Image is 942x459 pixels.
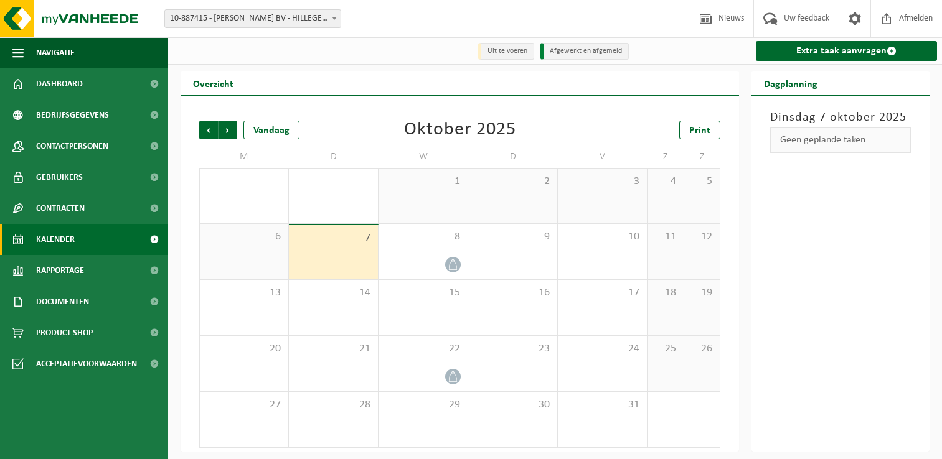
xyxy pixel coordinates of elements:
[36,348,137,379] span: Acceptatievoorwaarden
[474,175,551,188] span: 2
[474,286,551,300] span: 16
[379,146,468,168] td: W
[295,398,372,412] span: 28
[206,342,282,356] span: 20
[36,286,89,317] span: Documenten
[474,230,551,244] span: 9
[199,146,289,168] td: M
[36,68,83,100] span: Dashboard
[385,286,461,300] span: 15
[36,224,75,255] span: Kalender
[756,41,937,61] a: Extra taak aanvragen
[164,9,341,28] span: 10-887415 - FOUCART KURT BV - HILLEGEM
[36,162,83,193] span: Gebruikers
[243,121,299,139] div: Vandaag
[564,342,641,356] span: 24
[36,255,84,286] span: Rapportage
[478,43,534,60] li: Uit te voeren
[404,121,516,139] div: Oktober 2025
[540,43,629,60] li: Afgewerkt en afgemeld
[654,342,677,356] span: 25
[654,175,677,188] span: 4
[679,121,720,139] a: Print
[654,286,677,300] span: 18
[684,146,721,168] td: Z
[199,121,218,139] span: Vorige
[219,121,237,139] span: Volgende
[751,71,830,95] h2: Dagplanning
[474,398,551,412] span: 30
[564,230,641,244] span: 10
[654,230,677,244] span: 11
[36,100,109,131] span: Bedrijfsgegevens
[564,286,641,300] span: 17
[181,71,246,95] h2: Overzicht
[648,146,684,168] td: Z
[295,231,372,245] span: 7
[206,230,282,244] span: 6
[36,193,85,224] span: Contracten
[564,398,641,412] span: 31
[289,146,379,168] td: D
[770,127,911,153] div: Geen geplande taken
[385,175,461,188] span: 1
[165,10,341,27] span: 10-887415 - FOUCART KURT BV - HILLEGEM
[36,131,108,162] span: Contactpersonen
[468,146,558,168] td: D
[385,342,461,356] span: 22
[770,108,911,127] h3: Dinsdag 7 oktober 2025
[558,146,648,168] td: V
[385,398,461,412] span: 29
[690,342,714,356] span: 26
[689,126,710,136] span: Print
[36,37,75,68] span: Navigatie
[295,286,372,300] span: 14
[385,230,461,244] span: 8
[36,317,93,348] span: Product Shop
[474,342,551,356] span: 23
[206,398,282,412] span: 27
[690,175,714,188] span: 5
[564,175,641,188] span: 3
[295,342,372,356] span: 21
[206,286,282,300] span: 13
[690,286,714,300] span: 19
[690,230,714,244] span: 12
